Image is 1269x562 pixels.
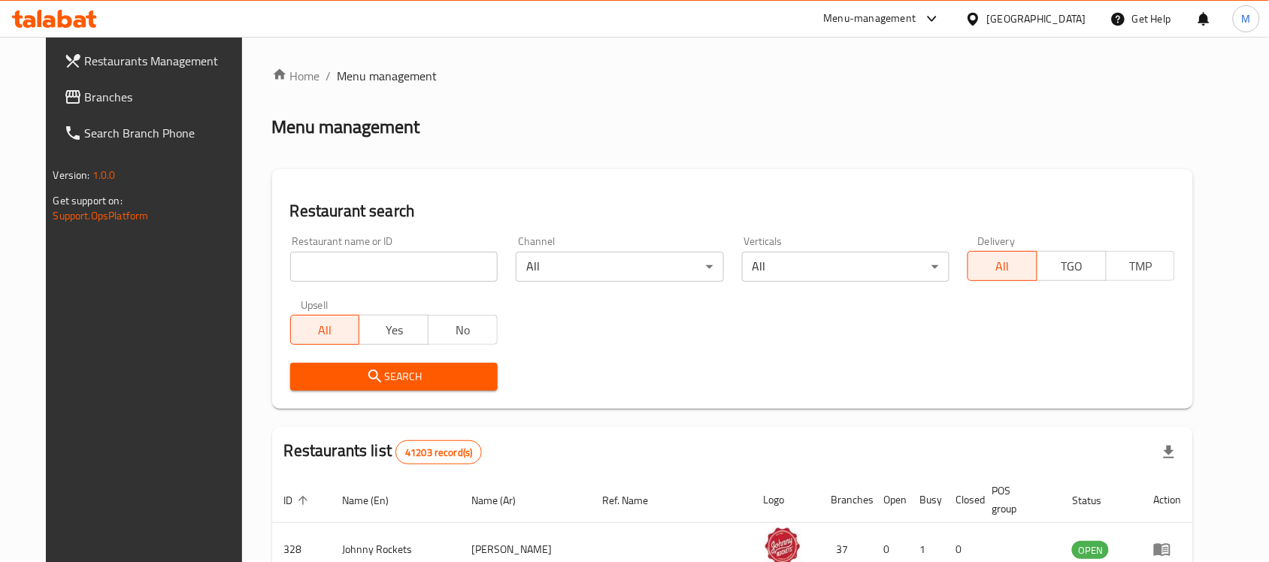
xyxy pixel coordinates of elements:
span: Status [1072,491,1121,509]
div: All [516,252,723,282]
h2: Menu management [272,115,420,139]
a: Restaurants Management [52,43,258,79]
span: Name (En) [343,491,409,509]
div: Menu-management [824,10,916,28]
span: Ref. Name [602,491,668,509]
div: Menu [1153,540,1181,558]
a: Search Branch Phone [52,115,258,151]
span: Restaurants Management [85,52,246,70]
div: [GEOGRAPHIC_DATA] [987,11,1086,27]
span: All [297,319,354,341]
span: Menu management [338,67,438,85]
span: Get support on: [53,191,123,210]
div: Total records count [395,440,482,464]
a: Branches [52,79,258,115]
a: Home [272,67,320,85]
span: 1.0.0 [92,165,116,185]
span: Yes [365,319,422,341]
span: TMP [1113,255,1170,277]
button: TMP [1106,251,1176,281]
div: Export file [1151,434,1187,470]
th: Branches [819,477,872,523]
th: Open [872,477,908,523]
label: Delivery [978,236,1016,246]
input: Search for restaurant name or ID.. [290,252,498,282]
div: OPEN [1072,541,1109,559]
button: TGO [1037,251,1107,281]
span: Search [302,367,486,386]
th: Closed [944,477,980,523]
button: All [968,251,1037,281]
span: M [1242,11,1251,27]
button: Yes [359,315,429,345]
button: All [290,315,360,345]
span: TGO [1043,255,1101,277]
button: No [428,315,498,345]
h2: Restaurant search [290,200,1176,222]
span: ID [284,491,313,509]
span: Search Branch Phone [85,124,246,142]
div: All [742,252,949,282]
span: POS group [992,482,1043,518]
label: Upsell [301,300,329,310]
li: / [326,67,332,85]
span: OPEN [1072,542,1109,559]
button: Search [290,363,498,391]
span: Name (Ar) [471,491,535,509]
a: Support.OpsPlatform [53,206,149,225]
span: No [435,319,492,341]
span: 41203 record(s) [396,446,481,460]
h2: Restaurants list [284,440,483,464]
th: Busy [908,477,944,523]
nav: breadcrumb [272,67,1194,85]
th: Action [1141,477,1193,523]
span: Branches [85,88,246,106]
span: All [974,255,1031,277]
th: Logo [752,477,819,523]
span: Version: [53,165,90,185]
